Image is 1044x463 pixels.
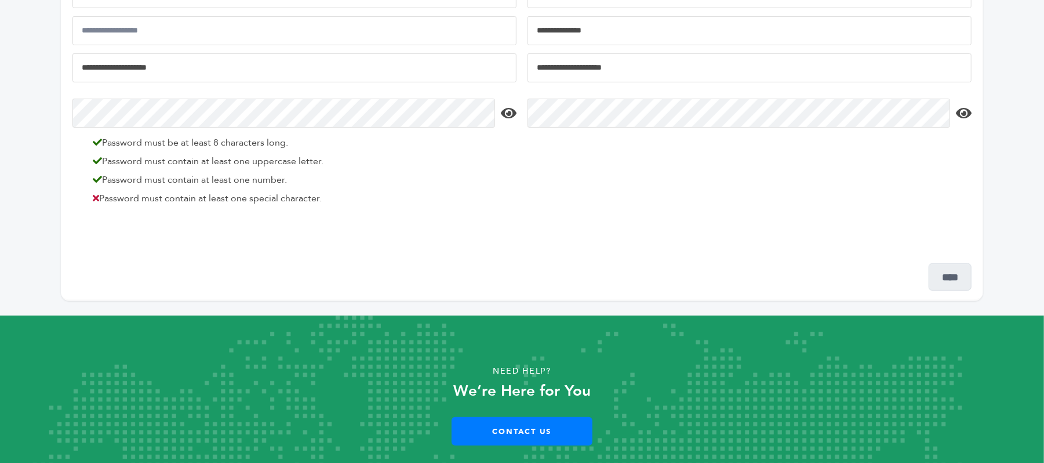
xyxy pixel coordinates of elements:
input: Confirm Password* [528,99,950,128]
iframe: reCAPTCHA [72,218,249,263]
input: Mobile Phone Number [72,16,516,45]
strong: We’re Here for You [453,381,591,401]
input: Password* [72,99,495,128]
li: Password must contain at least one number. [87,173,514,187]
a: Contact Us [452,417,592,446]
p: Need Help? [52,363,992,380]
li: Password must contain at least one special character. [87,191,514,205]
li: Password must be at least 8 characters long. [87,136,514,150]
input: Confirm Email Address* [528,53,972,82]
input: Email Address* [72,53,516,82]
input: Job Title* [528,16,972,45]
li: Password must contain at least one uppercase letter. [87,154,514,168]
